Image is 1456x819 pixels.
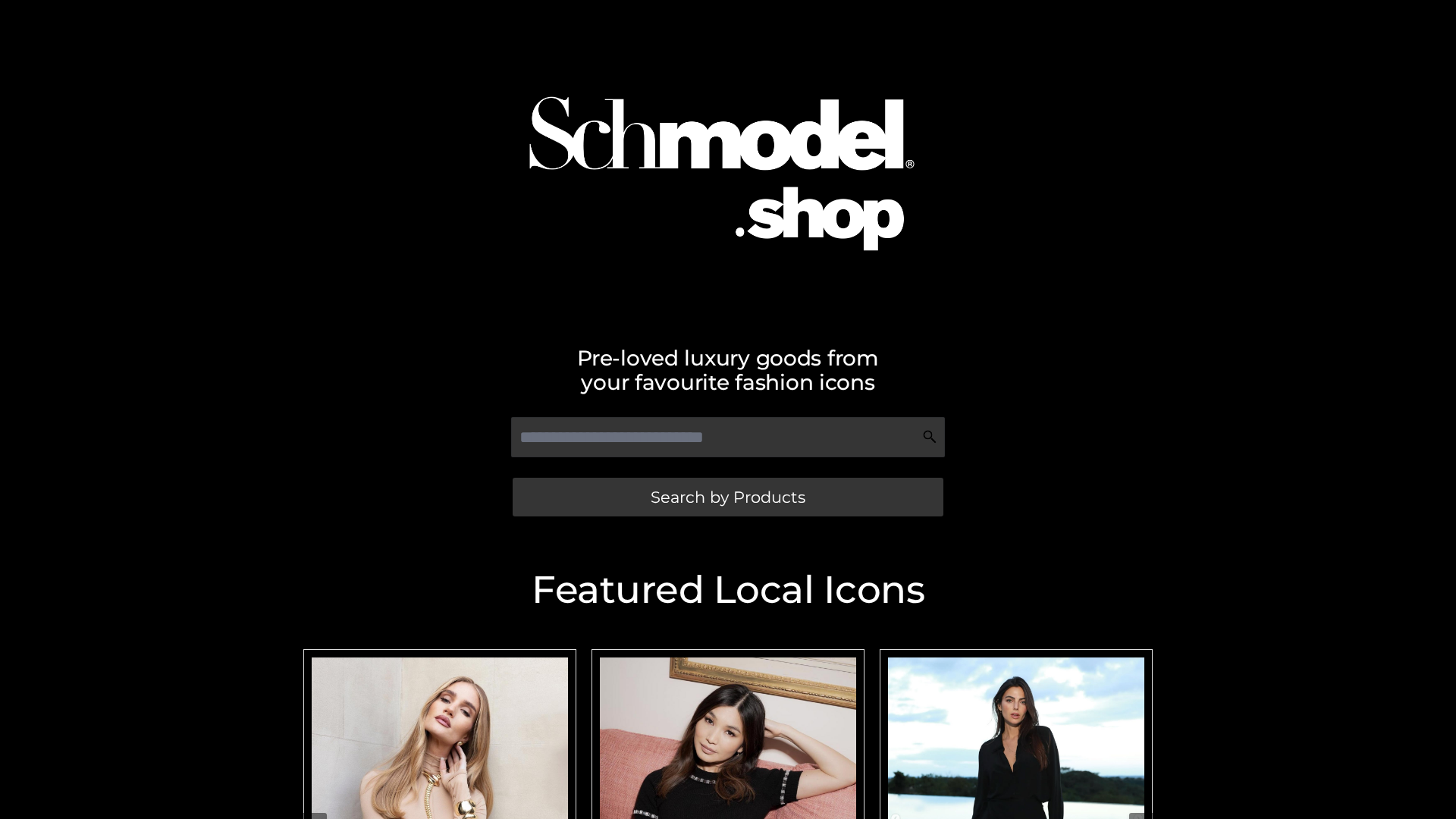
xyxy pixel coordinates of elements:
img: Search Icon [922,429,937,444]
a: Search by Products [513,478,943,516]
span: Search by Products [651,489,805,505]
h2: Featured Local Icons​ [296,571,1160,609]
h2: Pre-loved luxury goods from your favourite fashion icons [296,346,1160,394]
